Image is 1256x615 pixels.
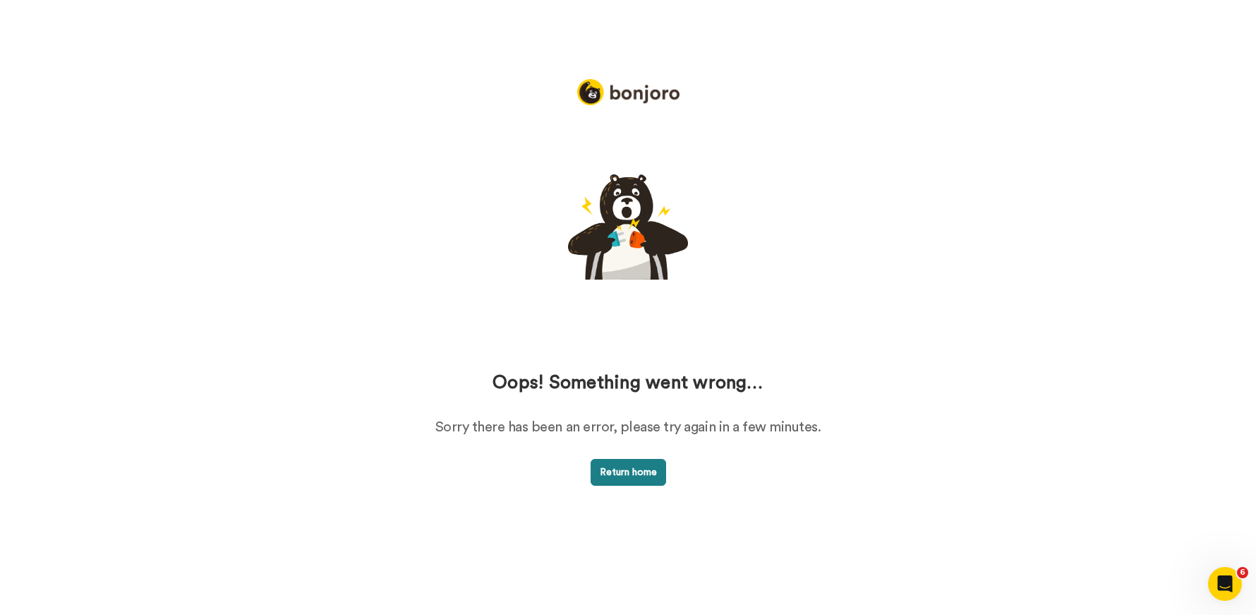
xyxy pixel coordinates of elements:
[568,119,688,335] img: 500.png
[577,79,680,105] img: logo_full.png
[591,459,666,486] button: Return home
[591,467,666,477] a: Return home
[1237,567,1248,578] span: 6
[1208,567,1242,601] iframe: Intercom live chat
[296,417,960,438] div: Sorry there has been an error, please try again in a few minutes.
